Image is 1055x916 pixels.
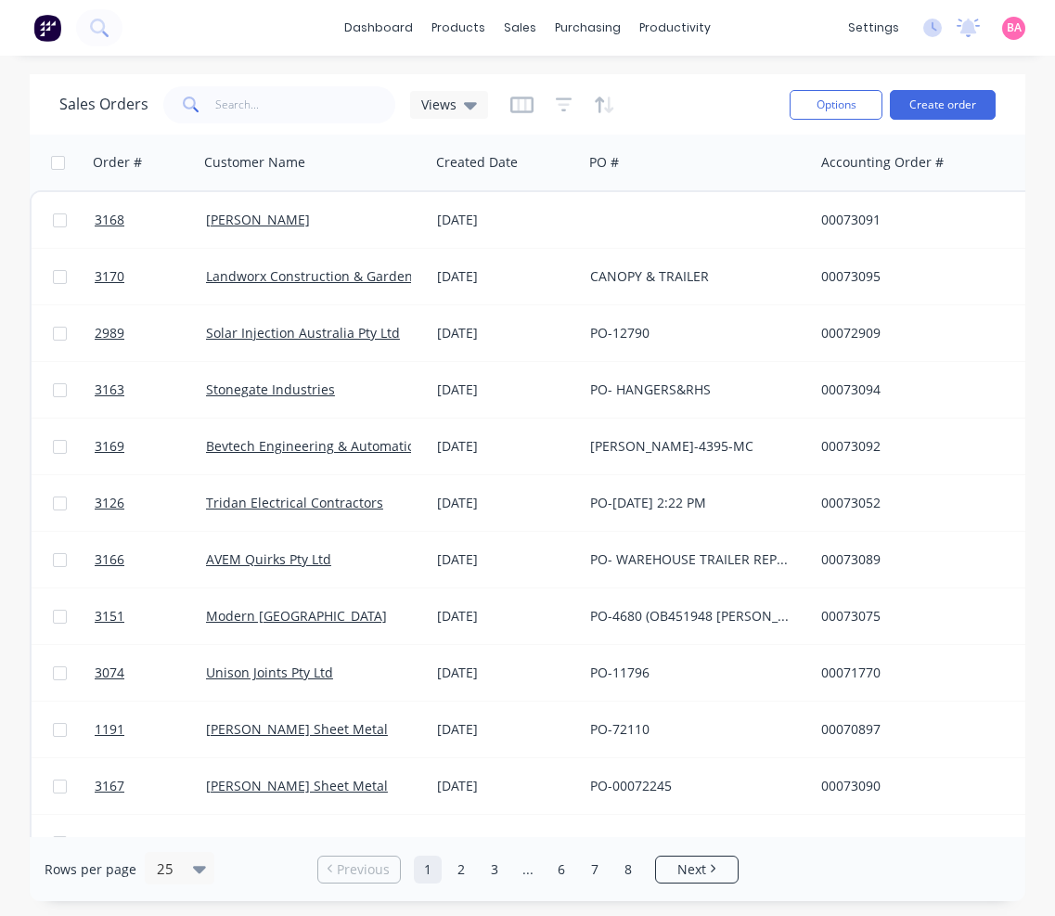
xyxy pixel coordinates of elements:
[95,362,206,418] a: 3163
[95,494,124,512] span: 3126
[95,249,206,304] a: 3170
[206,381,335,398] a: Stonegate Industries
[821,550,1027,569] div: 00073089
[33,14,61,42] img: Factory
[590,494,796,512] div: PO-[DATE] 2:22 PM
[677,860,706,879] span: Next
[95,211,124,229] span: 3168
[95,550,124,569] span: 3166
[437,664,575,682] div: [DATE]
[437,324,575,342] div: [DATE]
[95,777,124,795] span: 3167
[337,860,390,879] span: Previous
[790,90,882,120] button: Options
[437,777,575,795] div: [DATE]
[437,607,575,626] div: [DATE]
[590,550,796,569] div: PO- WAREHOUSE TRAILER REPAIR
[215,86,396,123] input: Search...
[95,192,206,248] a: 3168
[95,833,124,852] span: 3014
[437,381,575,399] div: [DATE]
[318,860,400,879] a: Previous page
[821,777,1027,795] div: 00073090
[436,153,518,172] div: Created Date
[206,267,498,285] a: Landworx Construction & Garden Maintenance
[590,664,796,682] div: PO-11796
[481,856,508,884] a: Page 3
[95,664,124,682] span: 3074
[95,381,124,399] span: 3163
[206,720,388,738] a: [PERSON_NAME] Sheet Metal
[95,532,206,587] a: 3166
[206,664,333,681] a: Unison Joints Pty Ltd
[414,856,442,884] a: Page 1 is your current page
[95,475,206,531] a: 3126
[437,720,575,739] div: [DATE]
[95,702,206,757] a: 1191
[821,324,1027,342] div: 00072909
[437,550,575,569] div: [DATE]
[95,305,206,361] a: 2989
[547,856,575,884] a: Page 6
[95,720,124,739] span: 1191
[1007,19,1022,36] span: BA
[437,494,575,512] div: [DATE]
[95,758,206,814] a: 3167
[581,856,609,884] a: Page 7
[656,860,738,879] a: Next page
[890,90,996,120] button: Create order
[821,833,1027,852] div: 00072938
[839,14,908,42] div: settings
[310,856,746,884] ul: Pagination
[821,664,1027,682] div: 00071770
[437,437,575,456] div: [DATE]
[514,856,542,884] a: Jump forward
[590,381,796,399] div: PO- HANGERS&RHS
[206,833,334,851] a: Unique Metals Laser
[206,324,400,342] a: Solar Injection Australia Pty Ltd
[821,153,944,172] div: Accounting Order #
[614,856,642,884] a: Page 8
[437,211,575,229] div: [DATE]
[206,494,383,511] a: Tridan Electrical Contractors
[821,494,1027,512] div: 00073052
[335,14,422,42] a: dashboard
[590,833,796,852] div: PO-36799
[821,607,1027,626] div: 00073075
[95,267,124,286] span: 3170
[821,381,1027,399] div: 00073094
[206,777,388,794] a: [PERSON_NAME] Sheet Metal
[93,153,142,172] div: Order #
[821,267,1027,286] div: 00073095
[590,777,796,795] div: PO-00072245
[422,14,495,42] div: products
[447,856,475,884] a: Page 2
[206,437,423,455] a: Bevtech Engineering & Automation
[437,833,575,852] div: [DATE]
[421,95,457,114] span: Views
[95,419,206,474] a: 3169
[821,437,1027,456] div: 00073092
[95,588,206,644] a: 3151
[630,14,720,42] div: productivity
[206,550,331,568] a: AVEM Quirks Pty Ltd
[45,860,136,879] span: Rows per page
[590,607,796,626] div: PO-4680 (OB451948 [PERSON_NAME])
[590,437,796,456] div: [PERSON_NAME]-4395-MC
[206,211,310,228] a: [PERSON_NAME]
[589,153,619,172] div: PO #
[95,607,124,626] span: 3151
[821,211,1027,229] div: 00073091
[437,267,575,286] div: [DATE]
[59,96,148,113] h1: Sales Orders
[95,324,124,342] span: 2989
[821,720,1027,739] div: 00070897
[590,267,796,286] div: CANOPY & TRAILER
[590,324,796,342] div: PO-12790
[206,607,387,625] a: Modern [GEOGRAPHIC_DATA]
[590,720,796,739] div: PO-72110
[546,14,630,42] div: purchasing
[204,153,305,172] div: Customer Name
[95,645,206,701] a: 3074
[495,14,546,42] div: sales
